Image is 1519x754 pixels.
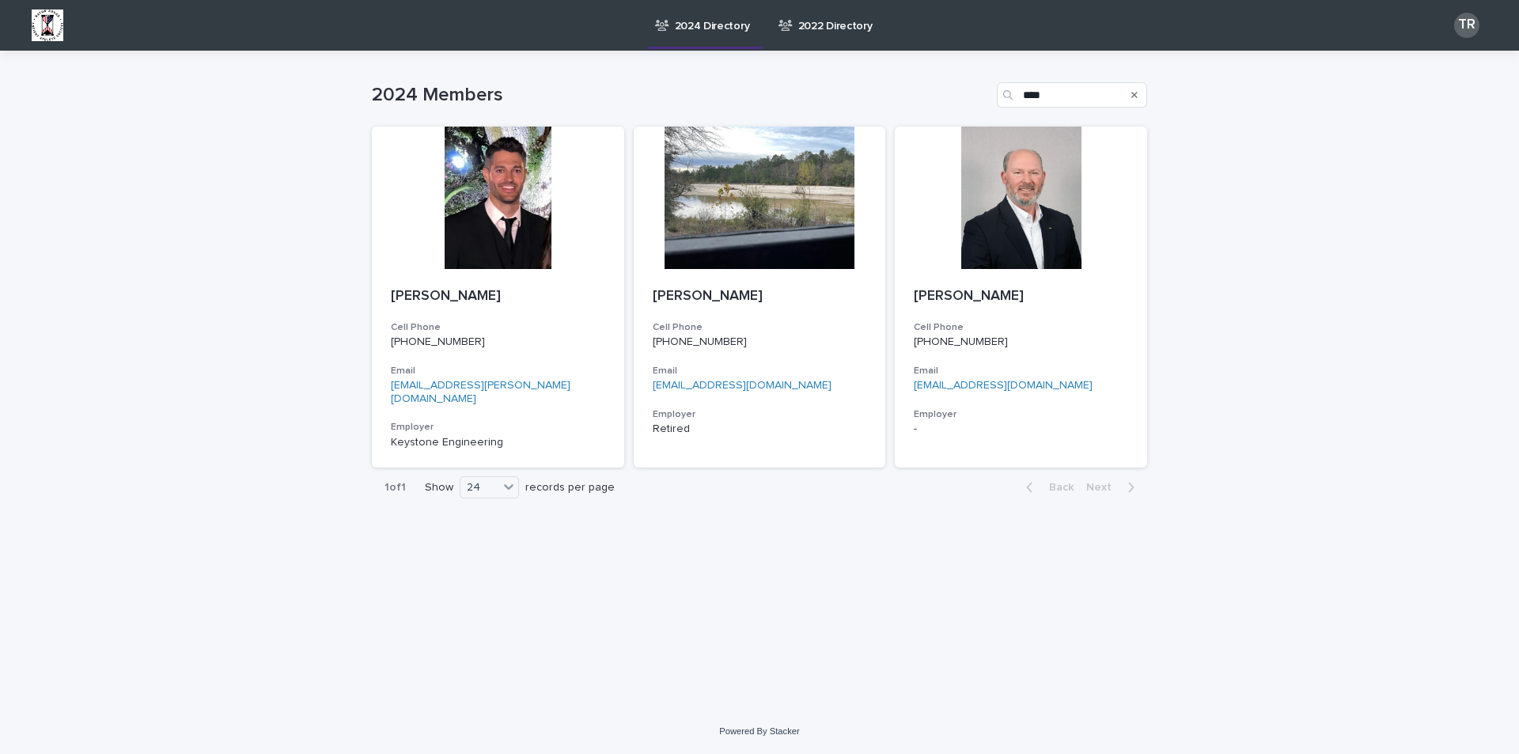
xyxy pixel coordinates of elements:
h3: Employer [653,408,867,421]
a: [PERSON_NAME]Cell Phone[PHONE_NUMBER]Email[EMAIL_ADDRESS][DOMAIN_NAME]Employer- [895,127,1147,468]
button: Back [1013,480,1080,494]
h3: Employer [914,408,1128,421]
h3: Email [914,365,1128,377]
p: records per page [525,481,615,494]
h3: Cell Phone [653,321,867,334]
a: [PHONE_NUMBER] [391,336,485,347]
p: [PERSON_NAME] [914,288,1128,305]
h3: Email [653,365,867,377]
div: 24 [460,479,498,496]
img: BsxibNoaTPe9uU9VL587 [32,9,63,41]
input: Search [997,82,1147,108]
a: [EMAIL_ADDRESS][DOMAIN_NAME] [914,380,1093,391]
a: [PHONE_NUMBER] [653,336,747,347]
span: Back [1040,482,1074,493]
a: [PERSON_NAME]Cell Phone[PHONE_NUMBER]Email[EMAIL_ADDRESS][DOMAIN_NAME]EmployerRetired [634,127,886,468]
a: [EMAIL_ADDRESS][DOMAIN_NAME] [653,380,831,391]
h3: Cell Phone [391,321,605,334]
h1: 2024 Members [372,84,991,107]
p: Keystone Engineering [391,436,605,449]
span: Next [1086,482,1121,493]
p: 1 of 1 [372,468,419,507]
div: TR [1454,13,1479,38]
h3: Employer [391,421,605,434]
button: Next [1080,480,1147,494]
p: Show [425,481,453,494]
p: Retired [653,422,867,436]
a: Powered By Stacker [719,726,799,736]
a: [PHONE_NUMBER] [914,336,1008,347]
h3: Email [391,365,605,377]
a: [PERSON_NAME]Cell Phone[PHONE_NUMBER]Email[EMAIL_ADDRESS][PERSON_NAME][DOMAIN_NAME]EmployerKeysto... [372,127,624,468]
a: [EMAIL_ADDRESS][PERSON_NAME][DOMAIN_NAME] [391,380,570,404]
p: [PERSON_NAME] [391,288,605,305]
p: [PERSON_NAME] [653,288,867,305]
h3: Cell Phone [914,321,1128,334]
p: - [914,422,1128,436]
